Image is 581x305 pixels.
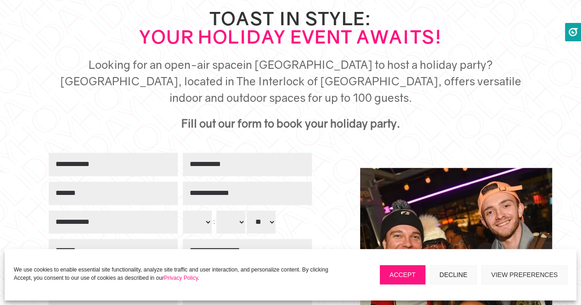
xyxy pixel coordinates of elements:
[181,116,400,130] strong: Fill out our form to book your holiday party.
[380,265,425,284] button: Accept
[89,58,243,71] span: Looking for an open-air space
[216,211,245,233] select: Time of Day ... minute
[213,217,215,225] span: :
[58,9,523,50] h2: Toast in Style:
[183,211,212,233] select: Time of Day ... hour
[164,275,198,281] a: Privacy Policy
[481,265,567,284] button: View preferences
[58,56,523,111] h5: in [GEOGRAPHIC_DATA] to host a holiday party? [GEOGRAPHIC_DATA], located in The Interlock of [GEO...
[430,265,477,284] button: Decline
[14,266,348,282] p: We use cookies to enable essential site functionality, analyze site traffic and user interaction,...
[139,26,442,48] strong: Your Holiday Event Awaits!
[247,211,276,233] select: Time of Day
